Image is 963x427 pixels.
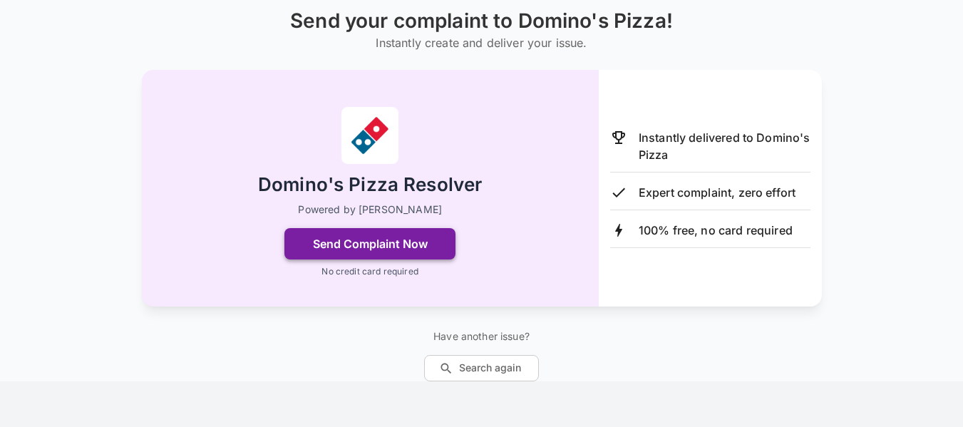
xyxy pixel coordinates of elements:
[424,329,539,344] p: Have another issue?
[298,202,442,217] p: Powered by [PERSON_NAME]
[639,184,795,201] p: Expert complaint, zero effort
[284,228,455,259] button: Send Complaint Now
[639,129,810,163] p: Instantly delivered to Domino's Pizza
[290,33,673,53] h6: Instantly create and deliver your issue.
[321,265,418,278] p: No credit card required
[639,222,793,239] p: 100% free, no card required
[290,9,673,33] h1: Send your complaint to Domino's Pizza!
[341,107,398,164] img: Domino's Pizza
[258,173,482,197] h2: Domino's Pizza Resolver
[424,355,539,381] button: Search again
